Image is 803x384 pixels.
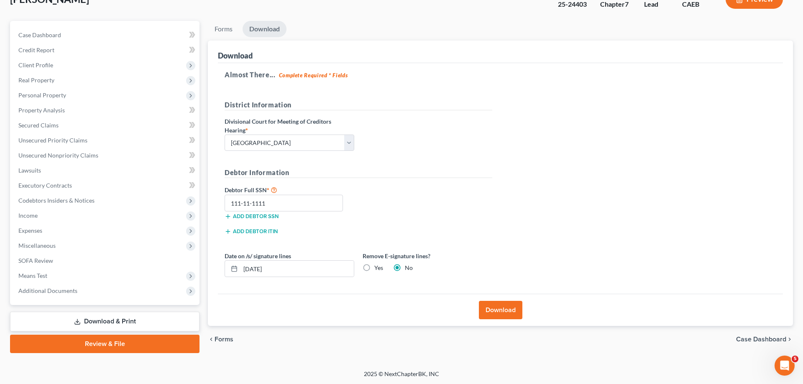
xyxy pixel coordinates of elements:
span: Unsecured Priority Claims [18,137,87,144]
label: Yes [374,264,383,272]
a: Case Dashboard [12,28,199,43]
a: Credit Report [12,43,199,58]
button: Add debtor SSN [225,213,279,220]
button: Add debtor ITIN [225,228,278,235]
span: Secured Claims [18,122,59,129]
span: Codebtors Insiders & Notices [18,197,95,204]
a: Forms [208,21,239,37]
h5: Almost There... [225,70,776,80]
label: Debtor Full SSN [220,185,358,195]
a: Download & Print [10,312,199,331]
label: No [405,264,413,272]
a: Unsecured Priority Claims [12,133,199,148]
span: Client Profile [18,61,53,69]
label: Date on /s/ signature lines [225,252,291,260]
span: Property Analysis [18,107,65,114]
span: Case Dashboard [736,336,786,343]
input: MM/DD/YYYY [240,261,354,277]
span: 5 [792,356,798,362]
i: chevron_right [786,336,793,343]
span: Miscellaneous [18,242,56,249]
label: Remove E-signature lines? [363,252,492,260]
strong: Complete Required * Fields [279,72,348,79]
a: Executory Contracts [12,178,199,193]
span: Credit Report [18,46,54,53]
input: XXX-XX-XXXX [225,195,343,211]
span: Personal Property [18,92,66,99]
span: Unsecured Nonpriority Claims [18,152,98,159]
a: Secured Claims [12,118,199,133]
button: Download [479,301,522,319]
span: Real Property [18,76,54,84]
a: Case Dashboard chevron_right [736,336,793,343]
span: Additional Documents [18,287,77,294]
span: Income [18,212,38,219]
span: Forms [215,336,233,343]
label: Divisional Court for Meeting of Creditors Hearing [225,117,354,135]
i: chevron_left [208,336,215,343]
span: Lawsuits [18,167,41,174]
iframe: Intercom live chat [775,356,795,376]
h5: District Information [225,100,492,110]
span: Means Test [18,272,47,279]
a: Unsecured Nonpriority Claims [12,148,199,163]
a: Download [243,21,286,37]
a: SOFA Review [12,253,199,268]
span: Case Dashboard [18,31,61,38]
span: Executory Contracts [18,182,72,189]
a: Review & File [10,335,199,353]
h5: Debtor Information [225,168,492,178]
button: chevron_left Forms [208,336,245,343]
span: Expenses [18,227,42,234]
span: SOFA Review [18,257,53,264]
div: Download [218,51,253,61]
a: Lawsuits [12,163,199,178]
a: Property Analysis [12,103,199,118]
